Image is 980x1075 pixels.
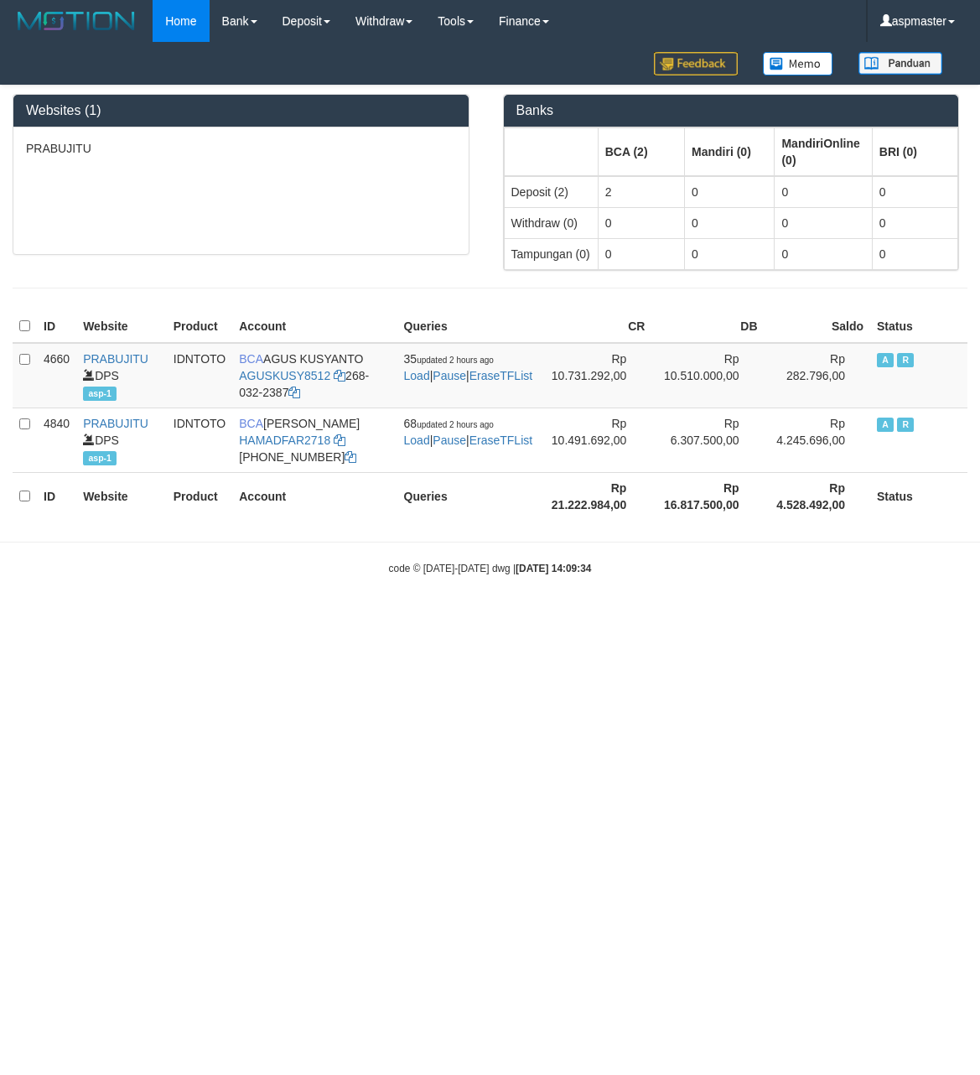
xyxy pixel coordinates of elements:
[858,52,942,75] img: panduan.png
[76,408,167,472] td: DPS
[76,310,167,343] th: Website
[397,310,540,343] th: Queries
[877,353,894,367] span: Active
[345,450,356,464] a: Copy 8692652125 to clipboard
[775,127,872,176] th: Group: activate to sort column ascending
[167,310,233,343] th: Product
[685,127,775,176] th: Group: activate to sort column ascending
[76,343,167,408] td: DPS
[598,176,684,208] td: 2
[598,127,684,176] th: Group: activate to sort column ascending
[232,310,397,343] th: Account
[685,176,775,208] td: 0
[26,103,456,118] h3: Websites (1)
[239,352,263,366] span: BCA
[239,434,330,447] a: HAMADFAR2718
[389,563,592,574] small: code © [DATE]-[DATE] dwg |
[37,472,76,520] th: ID
[504,207,598,238] td: Withdraw (0)
[539,310,651,343] th: CR
[417,420,494,429] span: updated 2 hours ago
[83,451,117,465] span: asp-1
[167,472,233,520] th: Product
[404,352,533,382] span: | |
[765,310,870,343] th: Saldo
[37,408,76,472] td: 4840
[397,472,540,520] th: Queries
[598,207,684,238] td: 0
[897,418,914,432] span: Running
[765,408,870,472] td: Rp 4.245.696,00
[232,472,397,520] th: Account
[239,417,263,430] span: BCA
[167,343,233,408] td: IDNTOTO
[872,207,957,238] td: 0
[504,176,598,208] td: Deposit (2)
[83,417,148,430] a: PRABUJITU
[870,472,967,520] th: Status
[651,408,764,472] td: Rp 6.307.500,00
[417,356,494,365] span: updated 2 hours ago
[539,472,651,520] th: Rp 21.222.984,00
[598,238,684,269] td: 0
[13,8,140,34] img: MOTION_logo.png
[872,238,957,269] td: 0
[167,408,233,472] td: IDNTOTO
[76,472,167,520] th: Website
[516,563,591,574] strong: [DATE] 14:09:34
[469,369,532,382] a: EraseTFList
[504,238,598,269] td: Tampungan (0)
[872,176,957,208] td: 0
[654,52,738,75] img: Feedback.jpg
[516,103,946,118] h3: Banks
[83,352,148,366] a: PRABUJITU
[26,140,456,157] p: PRABUJITU
[404,352,494,366] span: 35
[775,176,872,208] td: 0
[433,369,466,382] a: Pause
[763,52,833,75] img: Button%20Memo.svg
[469,434,532,447] a: EraseTFList
[37,310,76,343] th: ID
[334,434,345,447] a: Copy HAMADFAR2718 to clipboard
[870,310,967,343] th: Status
[765,343,870,408] td: Rp 282.796,00
[232,343,397,408] td: AGUS KUSYANTO 268-032-2387
[433,434,466,447] a: Pause
[775,238,872,269] td: 0
[897,353,914,367] span: Running
[539,343,651,408] td: Rp 10.731.292,00
[37,343,76,408] td: 4660
[877,418,894,432] span: Active
[539,408,651,472] td: Rp 10.491.692,00
[232,408,397,472] td: [PERSON_NAME] [PHONE_NUMBER]
[404,434,430,447] a: Load
[651,472,764,520] th: Rp 16.817.500,00
[288,386,300,399] a: Copy 2680322387 to clipboard
[83,387,117,401] span: asp-1
[504,127,598,176] th: Group: activate to sort column ascending
[404,417,494,430] span: 68
[872,127,957,176] th: Group: activate to sort column ascending
[651,343,764,408] td: Rp 10.510.000,00
[685,207,775,238] td: 0
[334,369,345,382] a: Copy AGUSKUSY8512 to clipboard
[404,369,430,382] a: Load
[775,207,872,238] td: 0
[765,472,870,520] th: Rp 4.528.492,00
[239,369,330,382] a: AGUSKUSY8512
[404,417,533,447] span: | |
[651,310,764,343] th: DB
[685,238,775,269] td: 0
